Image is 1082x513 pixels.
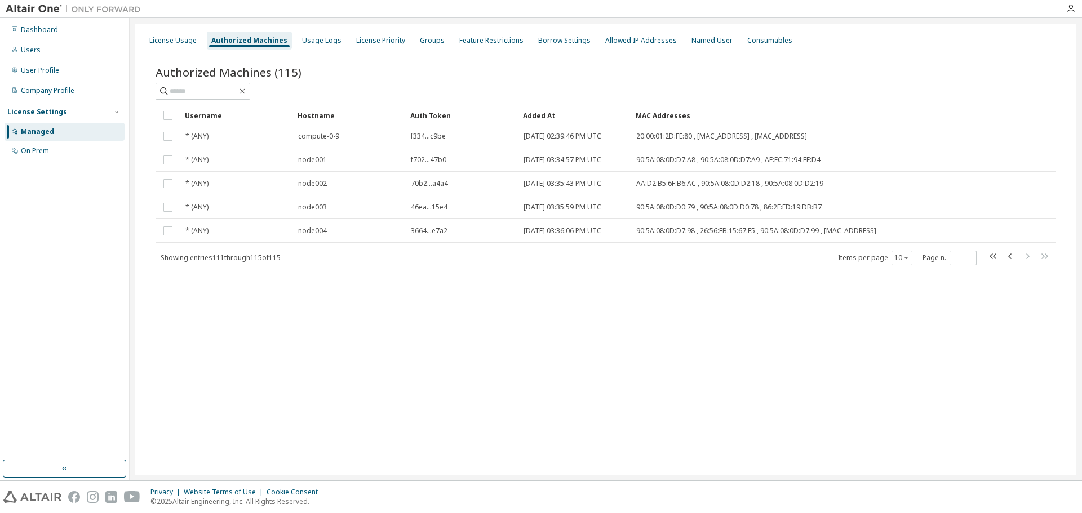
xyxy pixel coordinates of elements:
[68,491,80,503] img: facebook.svg
[124,491,140,503] img: youtube.svg
[411,203,447,212] span: 46ea...15e4
[185,226,209,235] span: * (ANY)
[524,155,601,164] span: [DATE] 03:34:57 PM UTC
[636,106,938,124] div: MAC Addresses
[21,127,54,136] div: Managed
[923,251,977,265] span: Page n.
[156,64,301,80] span: Authorized Machines (115)
[267,488,325,497] div: Cookie Consent
[636,179,823,188] span: AA:D2:B5:6F:B6:AC , 90:5A:08:0D:D2:18 , 90:5A:08:0D:D2:19
[87,491,99,503] img: instagram.svg
[21,86,74,95] div: Company Profile
[636,226,876,235] span: 90:5A:08:0D:D7:98 , 26:56:EB:15:67:F5 , 90:5A:08:0D:D7:99 , [MAC_ADDRESS]
[524,132,601,141] span: [DATE] 02:39:46 PM UTC
[691,36,733,45] div: Named User
[298,179,327,188] span: node002
[538,36,591,45] div: Borrow Settings
[298,155,327,164] span: node001
[21,46,41,55] div: Users
[747,36,792,45] div: Consumables
[524,179,601,188] span: [DATE] 03:35:43 PM UTC
[185,179,209,188] span: * (ANY)
[3,491,61,503] img: altair_logo.svg
[150,488,184,497] div: Privacy
[21,146,49,155] div: On Prem
[298,132,339,141] span: compute-0-9
[838,251,912,265] span: Items per page
[636,203,822,212] span: 90:5A:08:0D:D0:79 , 90:5A:08:0D:D0:78 , 86:2F:FD:19:DB:B7
[184,488,267,497] div: Website Terms of Use
[420,36,445,45] div: Groups
[185,132,209,141] span: * (ANY)
[298,203,327,212] span: node003
[161,253,281,262] span: Showing entries 111 through 115 of 115
[298,106,401,124] div: Hostname
[605,36,677,45] div: Allowed IP Addresses
[211,36,287,45] div: Authorized Machines
[411,179,448,188] span: 70b2...a4a4
[459,36,524,45] div: Feature Restrictions
[185,203,209,212] span: * (ANY)
[524,226,601,235] span: [DATE] 03:36:06 PM UTC
[411,132,446,141] span: f334...c9be
[411,155,446,164] span: f702...47b0
[150,497,325,506] p: © 2025 Altair Engineering, Inc. All Rights Reserved.
[185,155,209,164] span: * (ANY)
[7,108,67,117] div: License Settings
[298,226,327,235] span: node004
[410,106,514,124] div: Auth Token
[149,36,197,45] div: License Usage
[523,106,627,124] div: Added At
[21,66,59,75] div: User Profile
[356,36,405,45] div: License Priority
[6,3,147,15] img: Altair One
[302,36,342,45] div: Usage Logs
[894,253,910,262] button: 10
[105,491,117,503] img: linkedin.svg
[185,106,289,124] div: Username
[636,132,807,141] span: 20:00:01:2D:FE:80 , [MAC_ADDRESS] , [MAC_ADDRESS]
[21,25,58,34] div: Dashboard
[524,203,601,212] span: [DATE] 03:35:59 PM UTC
[636,155,821,164] span: 90:5A:08:0D:D7:A8 , 90:5A:08:0D:D7:A9 , AE:FC:71:94:FE:D4
[411,226,447,235] span: 3664...e7a2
